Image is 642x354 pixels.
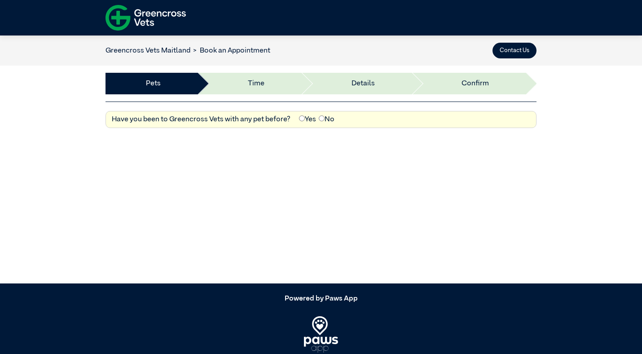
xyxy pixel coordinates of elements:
label: No [319,114,334,125]
label: Have you been to Greencross Vets with any pet before? [112,114,290,125]
img: PawsApp [304,316,339,352]
h5: Powered by Paws App [106,295,536,303]
a: Pets [146,78,161,89]
a: Greencross Vets Maitland [106,47,190,54]
input: No [319,115,325,121]
label: Yes [299,114,316,125]
nav: breadcrumb [106,45,270,56]
li: Book an Appointment [190,45,270,56]
input: Yes [299,115,305,121]
img: f-logo [106,2,186,33]
button: Contact Us [492,43,536,58]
